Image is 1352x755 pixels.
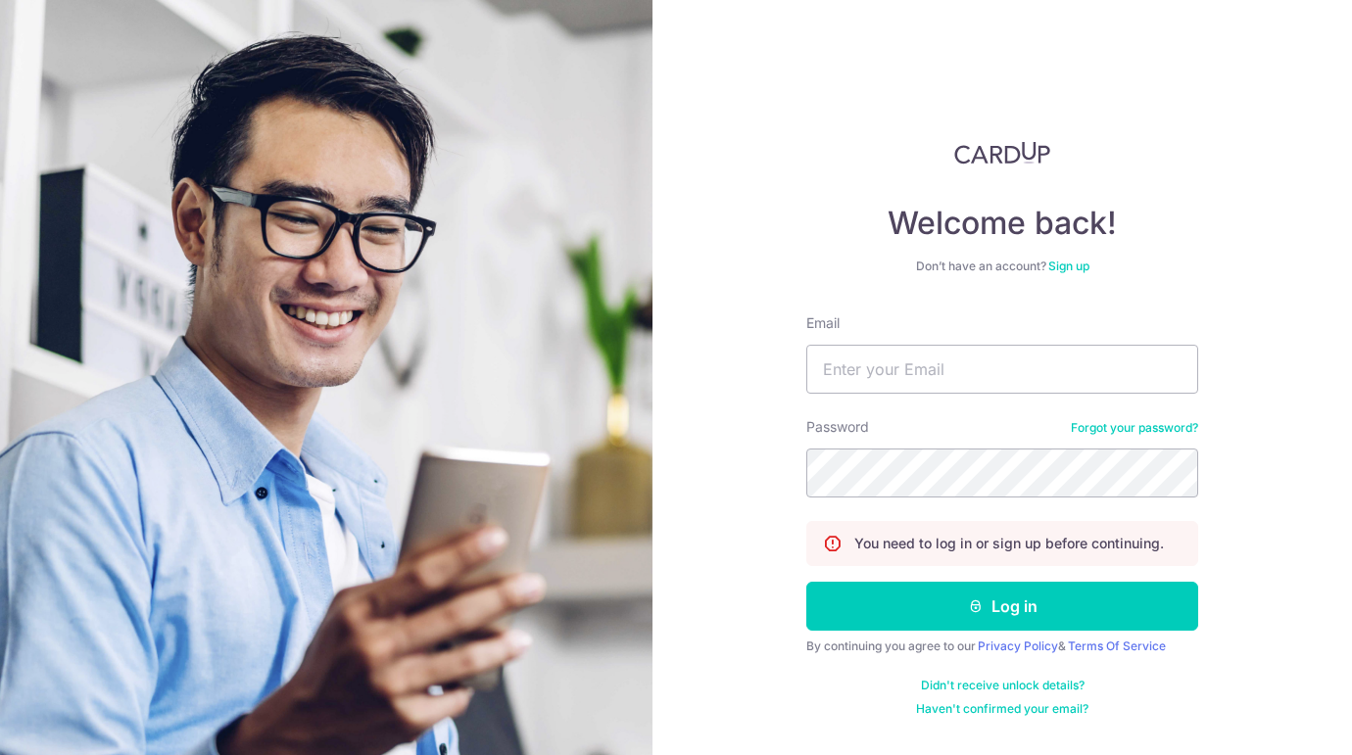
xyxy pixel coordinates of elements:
label: Email [806,313,840,333]
a: Forgot your password? [1071,420,1198,436]
label: Password [806,417,869,437]
a: Didn't receive unlock details? [921,678,1085,693]
p: You need to log in or sign up before continuing. [854,534,1164,553]
img: CardUp Logo [954,141,1050,165]
button: Log in [806,582,1198,631]
a: Privacy Policy [978,638,1058,653]
a: Terms Of Service [1068,638,1166,653]
a: Haven't confirmed your email? [916,701,1088,717]
div: By continuing you agree to our & [806,638,1198,654]
h4: Welcome back! [806,204,1198,243]
a: Sign up [1048,259,1089,273]
div: Don’t have an account? [806,259,1198,274]
input: Enter your Email [806,345,1198,394]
